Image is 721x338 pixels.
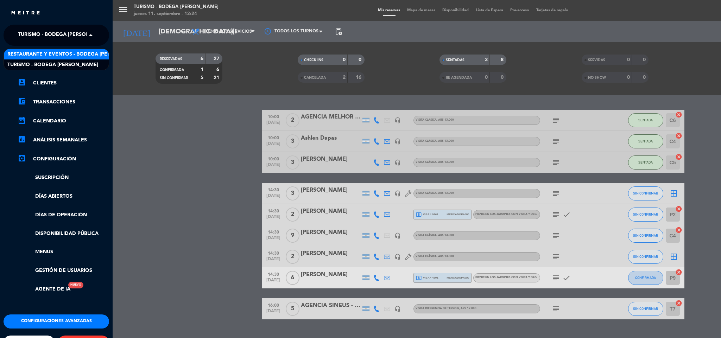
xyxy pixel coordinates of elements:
a: Suscripción [18,174,109,182]
span: Turismo - Bodega [PERSON_NAME] [7,61,98,69]
span: Restaurante y Eventos - Bodega [PERSON_NAME] [7,50,140,58]
i: account_box [18,78,26,87]
i: assessment [18,135,26,144]
div: Nuevo [68,282,83,288]
a: Gestión de usuarios [18,267,109,275]
span: Turismo - Bodega [PERSON_NAME] [18,28,109,43]
a: Menus [18,248,109,256]
a: Disponibilidad pública [18,230,109,238]
a: Configuración [18,155,109,163]
a: account_balance_walletTransacciones [18,98,109,106]
a: account_boxClientes [18,79,109,87]
img: MEITRE [11,11,40,16]
a: Agente de IANuevo [18,285,70,293]
i: account_balance_wallet [18,97,26,106]
a: assessmentANÁLISIS SEMANALES [18,136,109,144]
a: calendar_monthCalendario [18,117,109,125]
i: settings_applications [18,154,26,162]
button: Configuraciones avanzadas [4,314,109,329]
a: Días abiertos [18,192,109,200]
a: Días de Operación [18,211,109,219]
i: calendar_month [18,116,26,125]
